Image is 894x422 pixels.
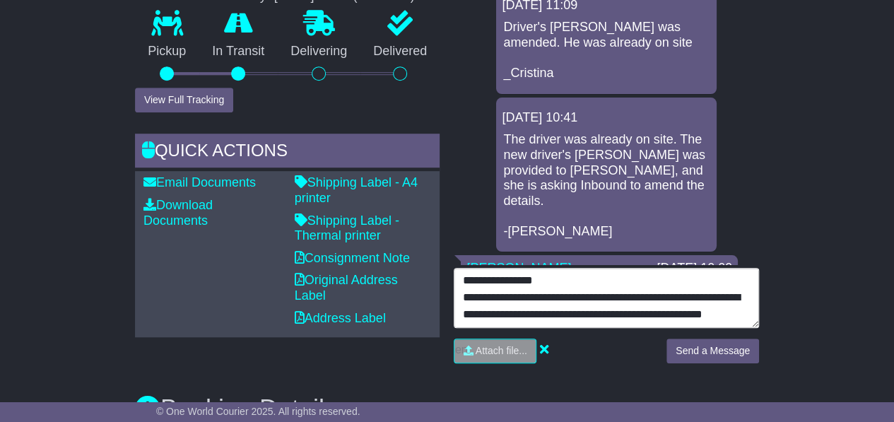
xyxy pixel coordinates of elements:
[278,44,360,59] p: Delivering
[156,406,360,417] span: © One World Courier 2025. All rights reserved.
[295,311,386,325] a: Address Label
[360,44,440,59] p: Delivered
[666,339,759,363] button: Send a Message
[466,261,571,275] a: [PERSON_NAME]
[503,132,710,239] p: The driver was already on site. The new driver's [PERSON_NAME] was provided to [PERSON_NAME], and...
[135,88,233,112] button: View Full Tracking
[502,110,711,126] div: [DATE] 10:41
[295,273,398,303] a: Original Address Label
[503,20,710,81] p: Driver's [PERSON_NAME] was amended. He was already on site _Cristina
[199,44,278,59] p: In Transit
[295,213,399,243] a: Shipping Label - Thermal printer
[295,251,410,265] a: Consignment Note
[143,198,213,228] a: Download Documents
[143,175,256,189] a: Email Documents
[135,134,440,172] div: Quick Actions
[135,44,199,59] p: Pickup
[295,175,418,205] a: Shipping Label - A4 printer
[657,261,732,276] div: [DATE] 10:09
